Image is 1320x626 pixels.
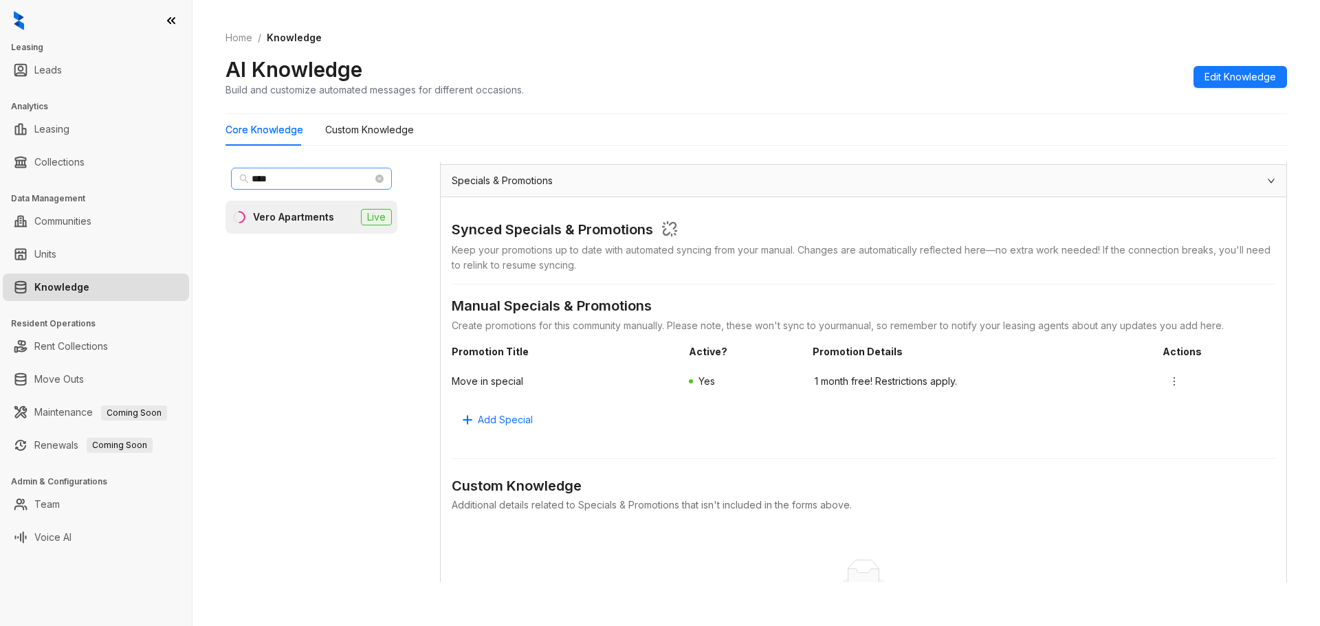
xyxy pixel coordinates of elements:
[815,374,1150,389] span: 1 month free! Restrictions apply.
[34,491,60,518] a: Team
[3,273,189,301] li: Knowledge
[239,174,249,183] span: search
[267,32,322,43] span: Knowledge
[223,30,255,45] a: Home
[101,405,167,421] span: Coming Soon
[375,175,384,183] span: close-circle
[3,399,189,426] li: Maintenance
[225,82,524,97] div: Build and customize automated messages for different occasions.
[11,476,192,488] h3: Admin & Configurations
[3,241,189,268] li: Units
[11,100,192,113] h3: Analytics
[34,432,153,459] a: RenewalsComing Soon
[34,273,89,301] a: Knowledge
[34,241,56,268] a: Units
[11,41,192,54] h3: Leasing
[225,56,362,82] h2: AI Knowledge
[813,344,1152,359] span: Promotion Details
[325,122,414,137] div: Custom Knowledge
[1163,344,1275,359] span: Actions
[11,317,192,330] h3: Resident Operations
[1267,177,1275,185] span: expanded
[441,165,1286,197] div: Specials & Promotions
[3,432,189,459] li: Renewals
[689,344,802,359] span: Active?
[452,476,1275,497] div: Custom Knowledge
[3,208,189,235] li: Communities
[34,333,108,360] a: Rent Collections
[34,56,62,84] a: Leads
[452,344,678,359] span: Promotion Title
[3,524,189,551] li: Voice AI
[225,122,303,137] div: Core Knowledge
[3,148,189,176] li: Collections
[14,11,24,30] img: logo
[253,210,334,225] div: Vero Apartments
[1169,376,1180,387] span: more
[1204,69,1276,85] span: Edit Knowledge
[34,115,69,143] a: Leasing
[34,366,84,393] a: Move Outs
[452,295,1275,318] div: Manual Specials & Promotions
[452,409,544,431] button: Add Special
[3,115,189,143] li: Leasing
[698,375,715,387] span: Yes
[3,366,189,393] li: Move Outs
[452,219,653,242] div: Synced Specials & Promotions
[87,438,153,453] span: Coming Soon
[452,498,1275,513] div: Additional details related to Specials & Promotions that isn't included in the forms above.
[34,524,71,551] a: Voice AI
[11,192,192,205] h3: Data Management
[3,56,189,84] li: Leads
[361,209,392,225] span: Live
[34,148,85,176] a: Collections
[452,318,1275,333] div: Create promotions for this community manually. Please note, these won't sync to your manual , so ...
[258,30,261,45] li: /
[452,243,1275,273] div: Keep your promotions up to date with automated syncing from your manual . Changes are automatical...
[452,374,675,389] span: Move in special
[34,208,91,235] a: Communities
[3,333,189,360] li: Rent Collections
[452,173,553,188] span: Specials & Promotions
[3,491,189,518] li: Team
[478,412,533,427] span: Add Special
[1193,66,1287,88] button: Edit Knowledge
